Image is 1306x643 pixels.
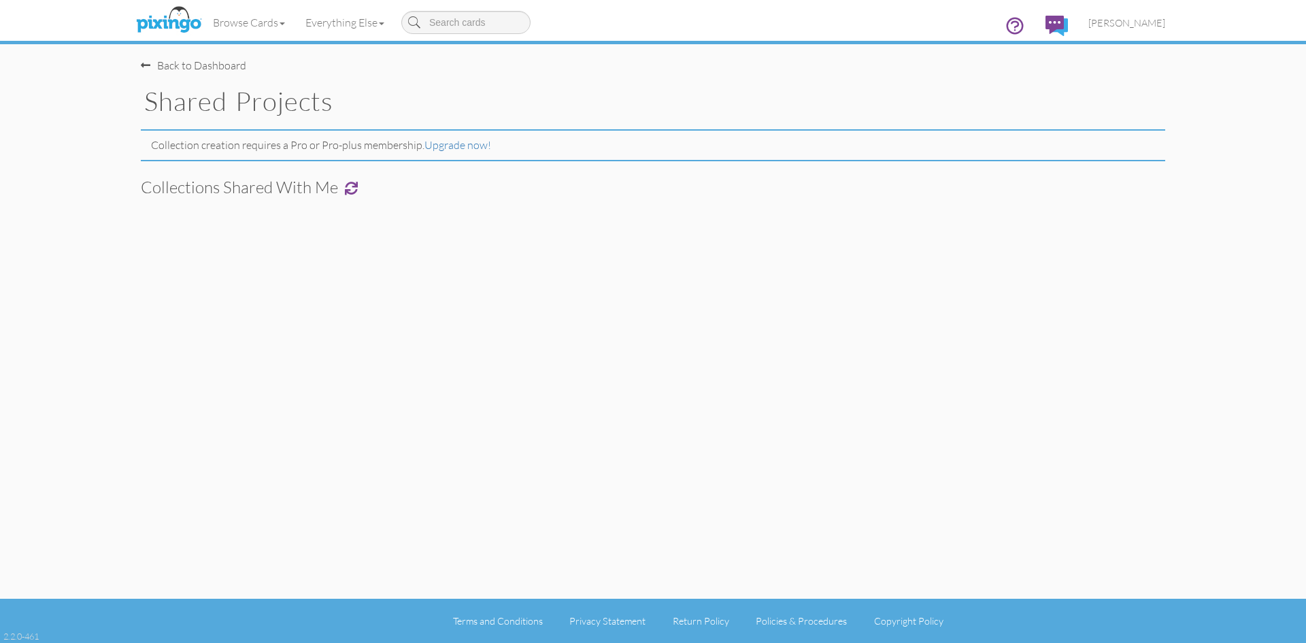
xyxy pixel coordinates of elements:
a: [PERSON_NAME] [1078,5,1175,40]
img: comments.svg [1045,16,1068,36]
h3: Collections shared with me [141,178,1165,196]
a: Everything Else [295,5,395,39]
a: Copyright Policy [874,615,943,627]
h1: Shared Projects [144,87,1175,116]
span: [PERSON_NAME] [1088,17,1165,29]
img: pixingo logo [133,3,205,37]
a: Browse Cards [203,5,295,39]
nav-back: Dashboard [141,44,1165,73]
div: 2.2.0-461 [3,630,39,642]
a: Return Policy [673,615,729,627]
a: Upgrade now! [424,138,491,152]
input: Search cards [401,11,531,34]
a: Policies & Procedures [756,615,847,627]
div: Back to Dashboard [141,58,246,73]
div: Collection creation requires a Pro or Pro-plus membership. [144,131,1189,160]
a: Terms and Conditions [453,615,543,627]
a: Privacy Statement [569,615,646,627]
